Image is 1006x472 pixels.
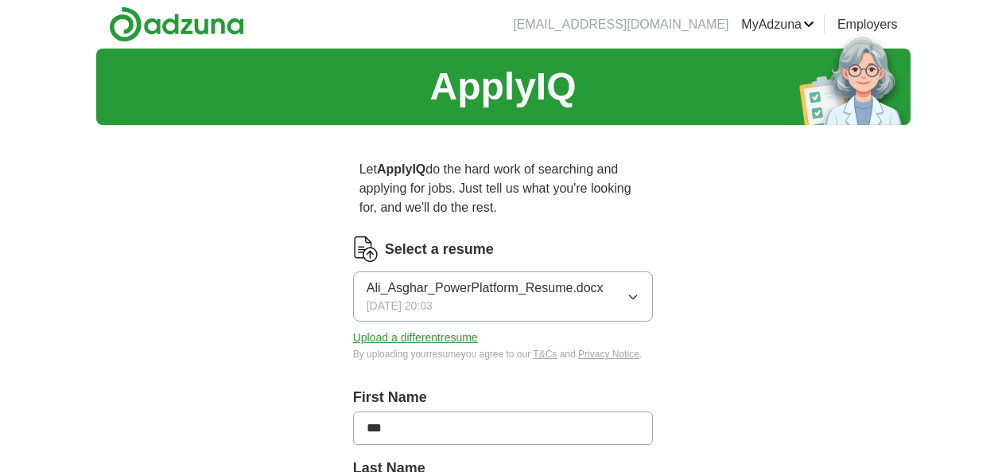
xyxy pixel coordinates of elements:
a: Employers [837,15,898,34]
img: CV Icon [353,236,379,262]
strong: ApplyIQ [377,162,425,176]
h1: ApplyIQ [429,58,576,115]
span: Ali_Asghar_PowerPlatform_Resume.docx [367,279,604,298]
a: MyAdzuna [741,15,814,34]
p: Let do the hard work of searching and applying for jobs. Just tell us what you're looking for, an... [353,154,654,224]
div: By uploading your resume you agree to our and . [353,347,654,361]
label: First Name [353,387,654,408]
li: [EMAIL_ADDRESS][DOMAIN_NAME] [513,15,728,34]
img: Adzuna logo [109,6,244,42]
span: [DATE] 20:03 [367,298,433,314]
button: Ali_Asghar_PowerPlatform_Resume.docx[DATE] 20:03 [353,271,654,322]
label: Select a resume [385,239,494,260]
a: Privacy Notice [578,349,639,360]
button: Upload a differentresume [353,330,478,346]
a: T&Cs [533,349,557,360]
